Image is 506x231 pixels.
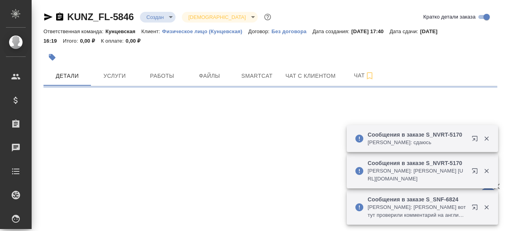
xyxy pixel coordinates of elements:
span: Чат [345,71,383,81]
div: Создан [140,12,176,23]
button: Скопировать ссылку [55,12,64,22]
p: Сообщения в заказе S_NVRT-5170 [368,159,466,167]
p: Договор: [248,28,272,34]
button: Доп статусы указывают на важность/срочность заказа [262,12,273,22]
button: Открыть в новой вкладке [467,131,486,150]
div: Создан [182,12,257,23]
button: Скопировать ссылку для ЯМессенджера [43,12,53,22]
a: Физическое лицо (Кунцевская) [162,28,248,34]
p: Итого: [63,38,80,44]
p: Кунцевская [106,28,142,34]
button: Создан [144,14,166,21]
a: Без договора [272,28,313,34]
span: Smartcat [238,71,276,81]
p: Сообщения в заказе S_SNF-6824 [368,195,466,203]
p: [PERSON_NAME]: [PERSON_NAME] [URL][DOMAIN_NAME] [368,167,466,183]
p: Ответственная команда: [43,28,106,34]
span: Файлы [191,71,228,81]
button: Закрыть [478,167,495,175]
button: Открыть в новой вкладке [467,163,486,182]
p: [PERSON_NAME]: сдаюсь [368,139,466,146]
span: Детали [48,71,86,81]
span: Кратко детали заказа [423,13,476,21]
p: К оплате: [101,38,126,44]
a: KUNZ_FL-5846 [67,11,134,22]
p: 0,00 ₽ [126,38,147,44]
p: Дата создания: [312,28,351,34]
span: Работы [143,71,181,81]
span: Чат с клиентом [285,71,336,81]
p: Дата сдачи: [389,28,420,34]
p: [PERSON_NAME]: [PERSON_NAME] вот тут проверили комментарий на английском языке, который от 16.07 ... [368,203,466,219]
p: Клиент: [142,28,162,34]
button: [DEMOGRAPHIC_DATA] [186,14,248,21]
button: Открыть в новой вкладке [467,199,486,218]
p: Сообщения в заказе S_NVRT-5170 [368,131,466,139]
p: 0,00 ₽ [80,38,101,44]
svg: Подписаться [365,71,374,81]
span: Услуги [96,71,134,81]
button: Добавить тэг [43,49,61,66]
p: [DATE] 17:40 [351,28,390,34]
button: Закрыть [478,204,495,211]
button: Закрыть [478,135,495,142]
